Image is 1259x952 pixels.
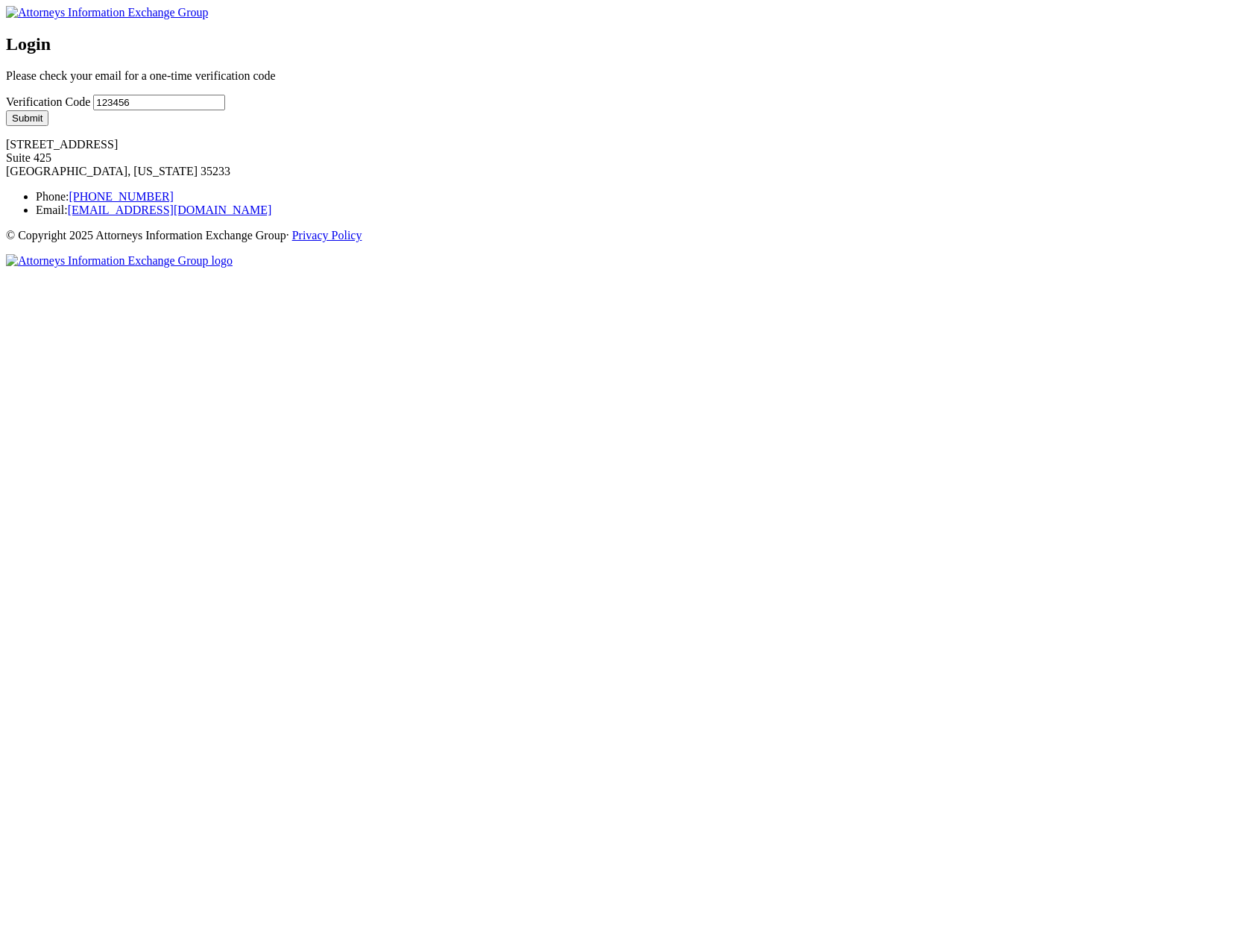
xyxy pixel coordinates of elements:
[6,6,208,19] img: Attorneys Information Exchange Group
[68,204,272,216] a: [EMAIL_ADDRESS][DOMAIN_NAME]
[292,229,362,242] a: Privacy Policy
[69,190,173,203] a: [PHONE_NUMBER]
[6,34,1253,54] h2: Login
[36,204,1253,217] li: Email:
[36,190,1253,204] li: Phone:
[6,138,1253,178] p: [STREET_ADDRESS] Suite 425 [GEOGRAPHIC_DATA], [US_STATE] 35233
[6,254,233,268] img: Attorneys Information Exchange Group logo
[6,95,90,108] label: Verification Code
[6,229,1253,242] p: © Copyright 2025 Attorneys Information Exchange Group
[6,69,304,83] p: Please check your email for a one-time verification code
[6,110,48,126] button: Submit
[286,229,289,242] span: ·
